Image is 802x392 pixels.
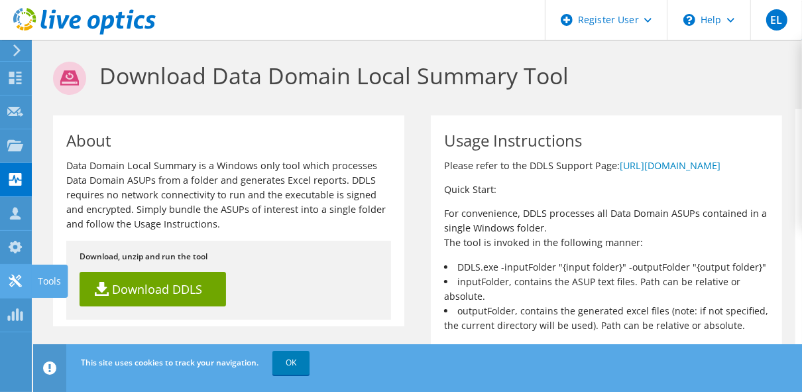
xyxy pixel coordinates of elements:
a: [URL][DOMAIN_NAME] [620,159,720,172]
svg: \n [683,14,695,26]
p: Please refer to the DDLS Support Page: [444,159,769,173]
p: Data Domain Local Summary is a Windows only tool which processes Data Domain ASUPs from a folder ... [66,159,391,231]
span: This site uses cookies to track your navigation. [81,357,258,368]
p: Download, unzip and run the tool [80,249,378,264]
a: OK [272,351,310,375]
span: EL [766,9,787,31]
h1: Usage Instructions [444,133,762,149]
li: outputFolder, contains the generated excel files (note: if not specified, the current directory w... [444,304,769,333]
h1: About [66,133,384,149]
div: Tools [31,265,68,298]
a: Download DDLS [80,272,226,306]
h1: Download Data Domain Local Summary Tool [53,62,775,95]
p: For convenience, DDLS processes all Data Domain ASUPs contained in a single Windows folder. The t... [444,206,769,250]
p: Quick Start: [444,182,769,197]
li: inputFolder, contains the ASUP text files. Path can be relative or absolute. [444,275,769,304]
p: Example usage: DDLS.exe -inputFolder C:\Users\Public\Downloads\ASUPs -outputFolder C:\Users\Publi... [444,342,769,386]
li: DDLS.exe -inputFolder "{input folder}" -outputFolder "{output folder}" [444,260,769,275]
